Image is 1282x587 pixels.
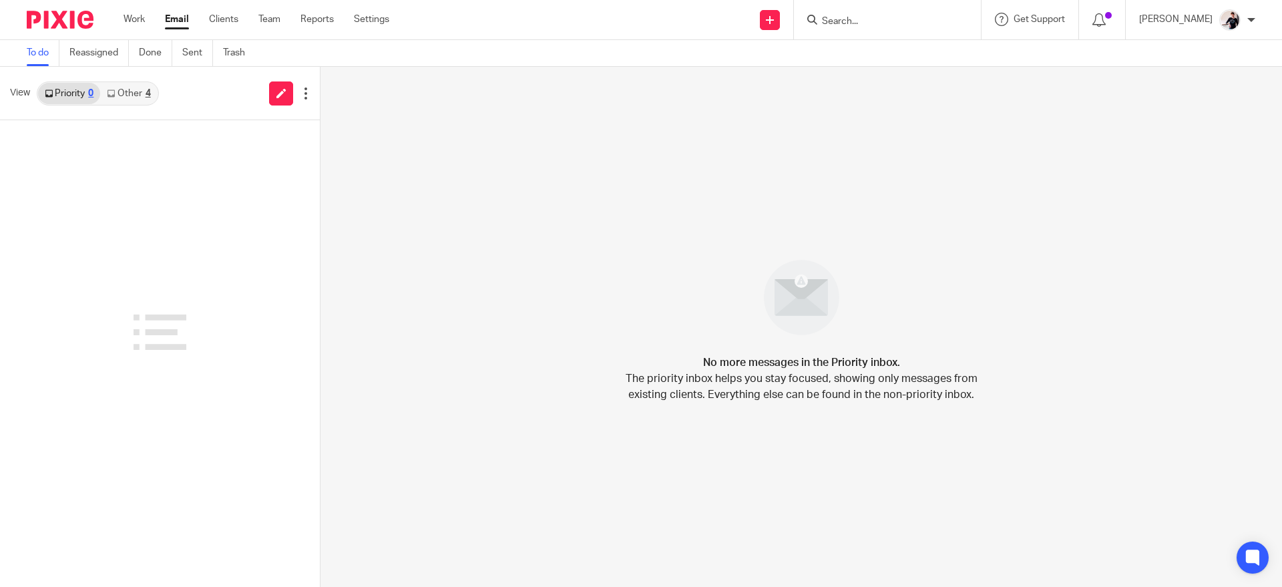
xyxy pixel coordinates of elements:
[821,16,941,28] input: Search
[100,83,157,104] a: Other4
[258,13,280,26] a: Team
[223,40,255,66] a: Trash
[624,371,978,403] p: The priority inbox helps you stay focused, showing only messages from existing clients. Everythin...
[88,89,93,98] div: 0
[755,251,848,344] img: image
[165,13,189,26] a: Email
[27,11,93,29] img: Pixie
[703,355,900,371] h4: No more messages in the Priority inbox.
[38,83,100,104] a: Priority0
[146,89,151,98] div: 4
[69,40,129,66] a: Reassigned
[1014,15,1065,24] span: Get Support
[182,40,213,66] a: Sent
[1219,9,1241,31] img: AV307615.jpg
[139,40,172,66] a: Done
[1139,13,1213,26] p: [PERSON_NAME]
[209,13,238,26] a: Clients
[354,13,389,26] a: Settings
[124,13,145,26] a: Work
[27,40,59,66] a: To do
[300,13,334,26] a: Reports
[10,86,30,100] span: View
